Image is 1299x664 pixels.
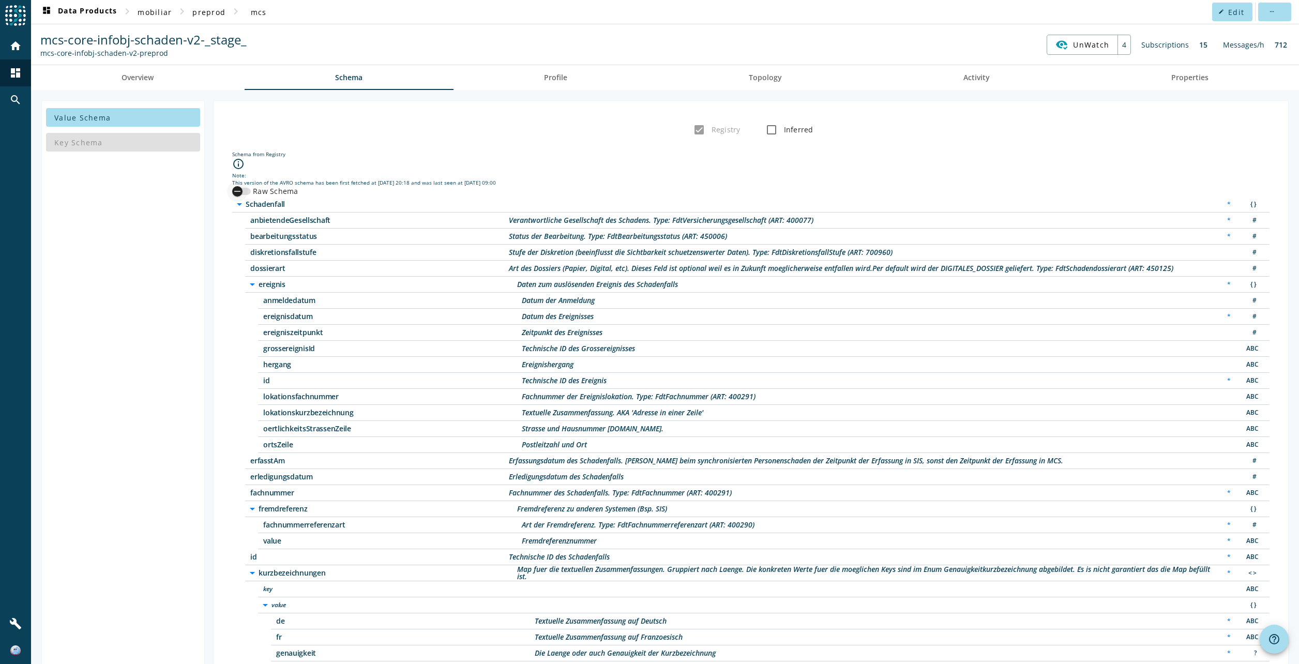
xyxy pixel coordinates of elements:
div: Object [1241,504,1262,515]
span: /fremdreferenz/value [263,537,522,545]
div: Description [535,650,716,657]
mat-icon: search [9,94,22,106]
span: /ereignis/oertlichkeitsStrassenZeile [263,425,522,432]
div: Unknown [1241,648,1262,659]
div: String [1241,440,1262,450]
span: Edit [1228,7,1244,17]
span: mcs [251,7,267,17]
div: Description [522,441,587,448]
span: UnWatch [1073,36,1109,54]
div: 15 [1194,35,1213,55]
label: Raw Schema [251,186,298,197]
div: Number [1241,520,1262,531]
span: /ereignis/hergang [263,361,522,368]
span: /ereignis/grossereignisId [263,345,522,352]
div: String [1241,343,1262,354]
span: mobiliar [138,7,172,17]
span: /kurzbezeichnungen [259,569,517,577]
div: Required [1222,648,1236,659]
div: Description [509,249,893,256]
span: /diskretionsfallstufe [250,249,509,256]
div: Description [522,297,595,304]
div: 4 [1117,35,1130,54]
div: Description [522,537,597,545]
span: /fremdreferenz [259,505,517,512]
span: Overview [122,74,154,81]
mat-icon: edit [1218,9,1224,14]
span: Schema [335,74,362,81]
mat-icon: build [9,617,22,630]
div: Description [517,281,678,288]
span: /fremdreferenz/fachnummerreferenzart [263,521,522,529]
span: Data Products [40,6,117,18]
span: /ereignis/ereigniszeitpunkt [263,329,522,336]
div: Required [1222,616,1236,627]
mat-icon: home [9,40,22,52]
div: Required [1222,311,1236,322]
div: Required [1222,536,1236,547]
div: Number [1241,311,1262,322]
span: Activity [963,74,990,81]
img: 4eed4fe2a633cbc0620d2ab0b5676ee1 [10,645,21,656]
div: String [1241,424,1262,434]
div: Description [509,217,813,224]
div: Description [535,633,683,641]
div: Number [1241,231,1262,242]
span: /erfasstAm [250,457,509,464]
span: /fachnummer [250,489,509,496]
div: Required [1222,199,1236,210]
div: String [1241,375,1262,386]
span: / [246,201,504,208]
button: mobiliar [133,3,176,21]
span: /ereignis/lokationsfachnummer [263,393,522,400]
span: Topology [749,74,782,81]
span: /dossierart [250,265,509,272]
button: Value Schema [46,108,200,127]
span: /ereignis/anmeldedatum [263,297,522,304]
div: Number [1241,456,1262,466]
div: Object [1241,199,1262,210]
div: String [1241,408,1262,418]
span: /ereignis/id [263,377,522,384]
div: Schema from Registry [232,150,1270,158]
div: Subscriptions [1136,35,1194,55]
span: /kurzbezeichnungen/value [271,601,530,609]
button: mcs [242,3,275,21]
mat-icon: chevron_right [176,5,188,18]
div: Required [1222,215,1236,226]
div: Description [522,521,754,529]
i: arrow_drop_down [246,567,259,579]
div: Number [1241,215,1262,226]
div: Required [1222,488,1236,499]
i: arrow_drop_down [246,503,259,515]
i: arrow_drop_down [233,198,246,210]
button: Edit [1212,3,1252,21]
span: /ereignis [259,281,517,288]
div: Description [517,505,667,512]
span: /kurzbezeichnungen/key [263,585,522,593]
mat-icon: dashboard [40,6,53,18]
i: info_outline [232,158,245,170]
div: Number [1241,247,1262,258]
span: /anbietendeGesellschaft [250,217,509,224]
span: Profile [544,74,567,81]
div: Required [1222,375,1236,386]
mat-icon: dashboard [9,67,22,79]
div: Object [1241,279,1262,290]
div: Number [1241,263,1262,274]
span: /kurzbezeichnungen/value/de [276,617,535,625]
div: Required [1222,632,1236,643]
span: /kurzbezeichnungen/value/genauigkeit [276,650,535,657]
div: Map [1241,568,1262,579]
button: preprod [188,3,230,21]
mat-icon: chevron_right [230,5,242,18]
div: Object [1241,600,1262,611]
div: String [1241,359,1262,370]
i: arrow_drop_down [259,599,271,611]
div: Description [522,409,703,416]
button: UnWatch [1047,35,1117,54]
div: Description [509,265,1173,272]
div: Description [509,553,610,561]
div: Required [1222,568,1236,579]
span: Properties [1171,74,1209,81]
